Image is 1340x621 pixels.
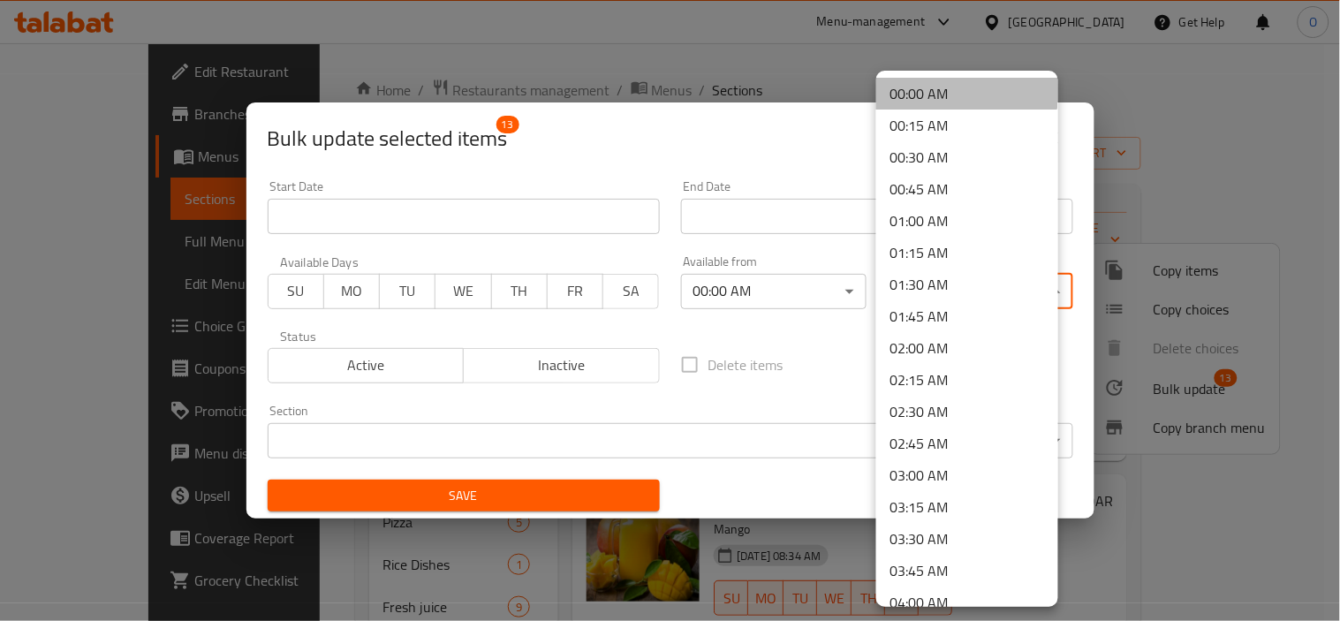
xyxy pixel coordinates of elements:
[876,78,1058,110] li: 00:00 AM
[876,396,1058,428] li: 02:30 AM
[876,364,1058,396] li: 02:15 AM
[876,205,1058,237] li: 01:00 AM
[876,491,1058,523] li: 03:15 AM
[876,300,1058,332] li: 01:45 AM
[876,332,1058,364] li: 02:00 AM
[876,173,1058,205] li: 00:45 AM
[876,237,1058,269] li: 01:15 AM
[876,555,1058,587] li: 03:45 AM
[876,523,1058,555] li: 03:30 AM
[876,110,1058,141] li: 00:15 AM
[876,428,1058,459] li: 02:45 AM
[876,141,1058,173] li: 00:30 AM
[876,587,1058,618] li: 04:00 AM
[876,459,1058,491] li: 03:00 AM
[876,269,1058,300] li: 01:30 AM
